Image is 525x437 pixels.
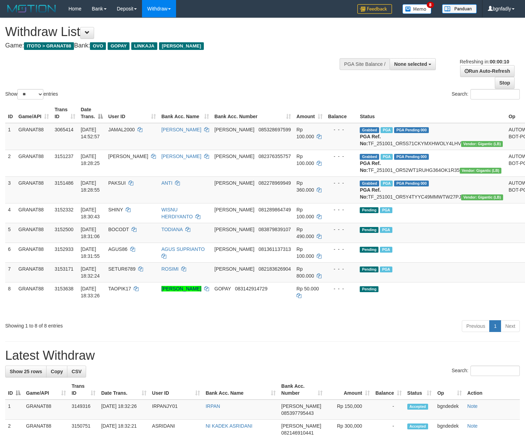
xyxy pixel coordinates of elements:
[360,266,378,272] span: Pending
[373,400,405,420] td: -
[297,286,319,291] span: Rp 50.000
[5,25,343,39] h1: Withdraw List
[328,246,355,253] div: - - -
[149,380,203,400] th: User ID: activate to sort column ascending
[462,320,490,332] a: Previous
[16,243,52,262] td: GRANAT88
[5,366,47,377] a: Show 25 rows
[407,423,428,429] span: Accepted
[394,127,429,133] span: PGA Pending
[10,369,42,374] span: Show 25 rows
[206,423,252,429] a: NI KADEK ASRIDANI
[434,380,464,400] th: Op: activate to sort column ascending
[161,266,179,272] a: ROSIMI
[81,246,100,259] span: [DATE] 18:31:55
[17,89,43,99] select: Showentries
[81,180,100,193] span: [DATE] 18:28:55
[357,123,506,150] td: TF_251001_OR5S71CKYMXHWOLY4LHV
[215,266,255,272] span: [PERSON_NAME]
[258,266,291,272] span: Copy 082183626904 to clipboard
[51,369,63,374] span: Copy
[5,123,16,150] td: 1
[380,266,392,272] span: Marked by bgndedek
[452,89,520,99] label: Search:
[16,223,52,243] td: GRANAT88
[467,403,478,409] a: Note
[212,103,294,123] th: Bank Acc. Number: activate to sort column ascending
[360,154,379,160] span: Grabbed
[328,180,355,186] div: - - -
[5,349,520,362] h1: Latest Withdraw
[461,141,503,147] span: Vendor URL: https://dashboard.q2checkout.com/secure
[258,227,291,232] span: Copy 083879839107 to clipboard
[325,380,373,400] th: Amount: activate to sort column ascending
[161,207,193,219] a: WISNU HERDIYANTO
[108,266,136,272] span: SETUR6789
[278,380,325,400] th: Bank Acc. Number: activate to sort column ascending
[5,380,23,400] th: ID: activate to sort column descending
[328,126,355,133] div: - - -
[5,243,16,262] td: 6
[215,227,255,232] span: [PERSON_NAME]
[161,246,205,252] a: AGUS SUPRIANTO
[81,207,100,219] span: [DATE] 18:30:43
[357,176,506,203] td: TF_251001_OR5Y4TYYC49MMWTW27PJ
[394,181,429,186] span: PGA Pending
[215,154,255,159] span: [PERSON_NAME]
[55,227,74,232] span: 3152500
[235,286,267,291] span: Copy 083142914729 to clipboard
[460,59,509,64] span: Refreshing in:
[394,154,429,160] span: PGA Pending
[297,246,314,259] span: Rp 100.000
[16,150,52,176] td: GRANAT88
[258,207,291,212] span: Copy 081289864749 to clipboard
[23,400,69,420] td: GRANAT88
[460,168,502,174] span: Vendor URL: https://dashboard.q2checkout.com/secure
[215,286,231,291] span: GOPAY
[325,103,357,123] th: Balance
[501,320,520,332] a: Next
[16,262,52,282] td: GRANAT88
[297,227,314,239] span: Rp 490.000
[108,154,148,159] span: [PERSON_NAME]
[108,246,127,252] span: AGUS86
[281,423,321,429] span: [PERSON_NAME]
[106,103,159,123] th: User ID: activate to sort column ascending
[5,400,23,420] td: 1
[407,404,428,410] span: Accepted
[98,380,149,400] th: Date Trans.: activate to sort column ascending
[16,203,52,223] td: GRANAT88
[360,187,381,200] b: PGA Ref. No:
[5,42,343,49] h4: Game: Bank:
[67,366,86,377] a: CSV
[360,247,378,253] span: Pending
[452,366,520,376] label: Search:
[357,4,392,14] img: Feedback.jpg
[161,154,201,159] a: [PERSON_NAME]
[442,4,477,14] img: panduan.png
[161,286,201,291] a: [PERSON_NAME]
[215,180,255,186] span: [PERSON_NAME]
[405,380,435,400] th: Status: activate to sort column ascending
[470,366,520,376] input: Search:
[108,286,131,291] span: TAOPIK17
[81,154,100,166] span: [DATE] 18:28:25
[55,266,74,272] span: 3153171
[357,103,506,123] th: Status
[108,180,126,186] span: PAKSUI
[281,430,314,436] span: Copy 082146910441 to clipboard
[81,266,100,279] span: [DATE] 18:32:24
[357,150,506,176] td: TF_251001_OR52WT1RUHG364OK1R35
[69,380,98,400] th: Trans ID: activate to sort column ascending
[297,127,314,139] span: Rp 100.000
[55,207,74,212] span: 3152332
[81,227,100,239] span: [DATE] 18:31:06
[360,160,381,173] b: PGA Ref. No:
[5,262,16,282] td: 7
[489,320,501,332] a: 1
[81,286,100,298] span: [DATE] 18:33:26
[5,203,16,223] td: 4
[206,403,220,409] a: IRPAN
[258,127,291,132] span: Copy 085328697599 to clipboard
[470,89,520,99] input: Search:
